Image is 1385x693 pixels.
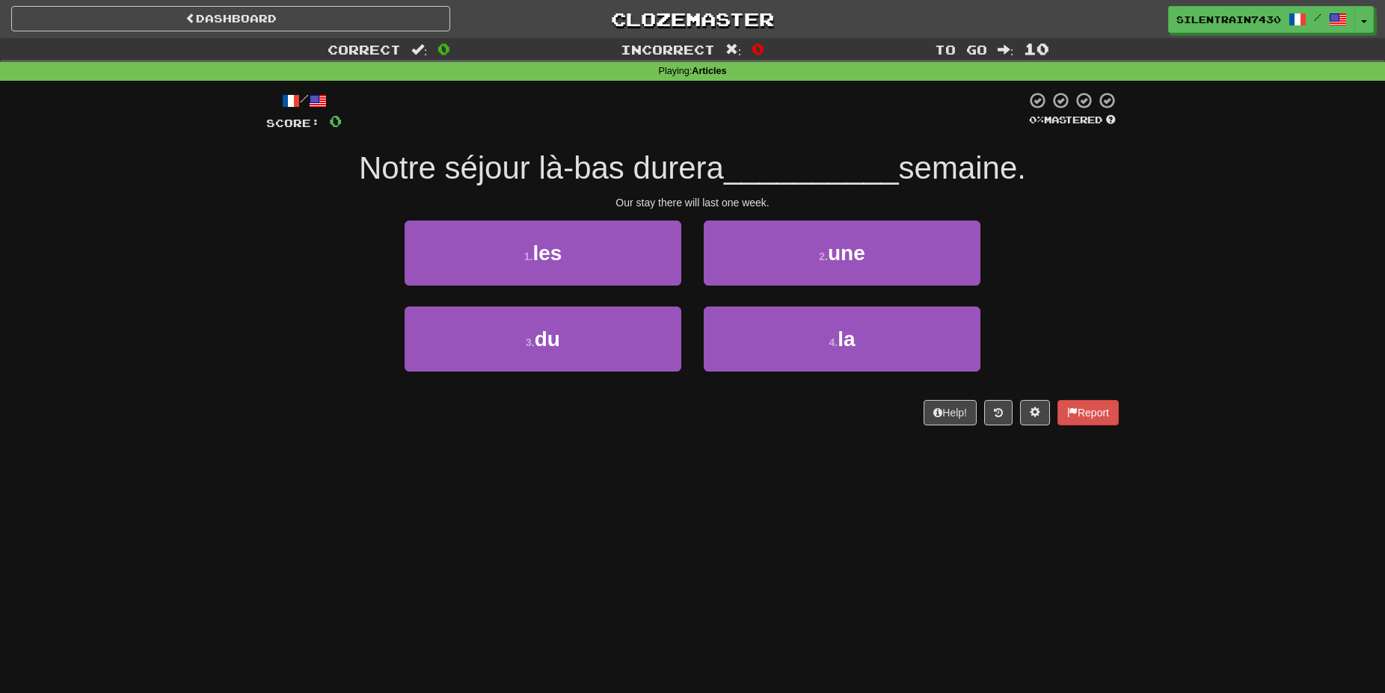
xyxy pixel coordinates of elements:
span: SilentRain7430 [1176,13,1281,26]
span: : [998,43,1014,56]
span: __________ [724,150,899,185]
span: la [838,327,855,351]
a: Dashboard [11,6,450,31]
button: 1.les [405,221,681,286]
span: du [535,327,560,351]
button: Report [1057,400,1119,425]
span: Score: [266,117,320,129]
a: SilentRain7430 / [1168,6,1355,33]
span: Correct [328,42,401,57]
span: les [532,241,562,265]
button: 2.une [704,221,980,286]
span: 0 [329,111,342,130]
span: 0 [437,40,450,58]
span: 0 [752,40,764,58]
small: 3 . [526,336,535,348]
span: Notre séjour là-bas durera [359,150,724,185]
span: Incorrect [621,42,715,57]
div: Our stay there will last one week. [266,195,1119,210]
small: 1 . [524,250,533,262]
span: To go [935,42,987,57]
span: : [411,43,428,56]
button: 4.la [704,307,980,372]
small: 4 . [829,336,838,348]
strong: Articles [692,66,726,76]
button: 3.du [405,307,681,372]
span: 0 % [1029,114,1044,126]
a: Clozemaster [473,6,912,32]
span: une [828,241,865,265]
span: : [725,43,742,56]
button: Help! [924,400,977,425]
span: 10 [1024,40,1049,58]
span: / [1314,12,1321,22]
span: semaine. [899,150,1026,185]
small: 2 . [819,250,828,262]
div: / [266,91,342,110]
div: Mastered [1026,114,1119,127]
button: Round history (alt+y) [984,400,1013,425]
